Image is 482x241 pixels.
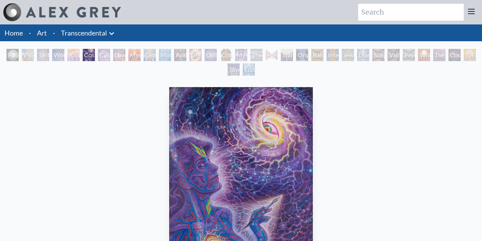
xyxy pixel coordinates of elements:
[342,49,354,61] div: Jewel Being
[243,63,255,76] div: Ecstasy
[388,49,400,61] div: Vajra Being
[26,24,34,41] li: ·
[50,24,58,41] li: ·
[61,27,107,38] a: Transcendental
[37,49,49,61] div: Tantra
[433,49,445,61] div: The Great Turn
[6,49,19,61] div: Polar Unity Spiral
[37,27,47,38] a: Art
[22,49,34,61] div: Visionary Origin of Language
[98,49,110,61] div: Cosmic Artist
[403,49,415,61] div: Peyote Being
[227,63,240,76] div: Toward the One
[5,29,23,37] a: Home
[372,49,384,61] div: Song of Vajra Being
[67,49,80,61] div: Kiss of the [MEDICAL_DATA]
[235,49,247,61] div: Mystic Eye
[311,49,323,61] div: Bardo Being
[52,49,64,61] div: Wonder
[128,49,141,61] div: Mysteriosa 2
[189,49,202,61] div: DMT - The Spirit Molecule
[220,49,232,61] div: Cosmic [DEMOGRAPHIC_DATA]
[159,49,171,61] div: Monochord
[266,49,278,61] div: Hands that See
[327,49,339,61] div: Interbeing
[296,49,308,61] div: Original Face
[250,49,263,61] div: Theologue
[448,49,461,61] div: Cosmic Consciousness
[174,49,186,61] div: Ayahuasca Visitation
[418,49,430,61] div: White Light
[83,49,95,61] div: Cosmic Creativity
[113,49,125,61] div: Love is a Cosmic Force
[357,49,369,61] div: Diamond Being
[205,49,217,61] div: Collective Vision
[144,49,156,61] div: Glimpsing the Empyrean
[464,49,476,61] div: [DEMOGRAPHIC_DATA]
[281,49,293,61] div: Transfiguration
[358,4,464,21] input: Search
